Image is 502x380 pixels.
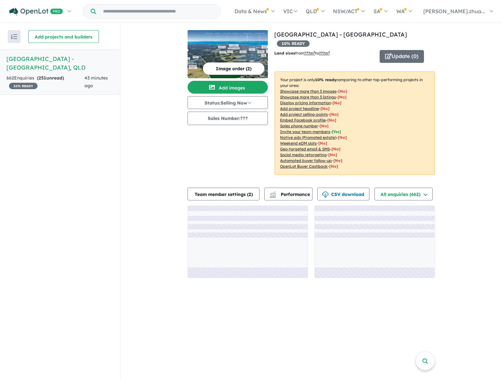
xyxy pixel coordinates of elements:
[6,74,84,90] div: 662 Enquir ies
[333,158,342,163] span: [No]
[11,34,17,39] img: sort.svg
[274,50,375,56] p: from
[318,141,327,146] span: [No]
[249,191,251,197] span: 2
[188,188,260,200] button: Team member settings (2)
[28,30,99,43] button: Add projects and builders
[280,135,336,140] u: Native ads (Promoted estate)
[338,135,347,140] span: [No]
[188,30,268,78] img: PARC Thornlands Estate - Thornlands
[277,40,310,47] span: 10 % READY
[374,188,433,200] button: All enquiries (662)
[274,31,407,38] a: [GEOGRAPHIC_DATA] - [GEOGRAPHIC_DATA]
[6,55,114,72] h5: [GEOGRAPHIC_DATA] - [GEOGRAPHIC_DATA] , QLD
[280,95,336,99] u: Showcase more than 3 listings
[304,51,315,55] u: ??? m
[84,75,108,89] span: 43 minutes ago
[280,141,317,146] u: Weekend eDM slots
[269,193,276,198] img: bar-chart.svg
[274,51,295,55] b: Land sizes
[329,164,338,169] span: [No]
[320,123,329,128] span: [ No ]
[327,118,336,122] span: [ No ]
[280,147,330,151] u: Geo-targeted email & SMS
[270,191,310,197] span: Performance
[275,72,435,175] p: Your project is only comparing to other top-performing projects in your area: - - - - - - - - - -...
[188,81,268,94] button: Add images
[313,50,315,54] sup: 2
[321,106,330,111] span: [ No ]
[319,51,330,55] u: ???m
[188,96,268,109] button: Status:Selling Now
[280,118,326,122] u: Embed Facebook profile
[280,100,331,105] u: Display pricing information
[332,129,341,134] span: [ Yes ]
[280,123,318,128] u: Sales phone number
[9,83,38,89] span: 10 % READY
[280,112,328,117] u: Add project selling-points
[317,188,369,200] button: CSV download
[280,158,332,163] u: Automated buyer follow-up
[322,191,329,198] img: download icon
[203,62,265,75] button: Image order (2)
[264,188,313,200] button: Performance
[270,191,276,195] img: line-chart.svg
[280,152,327,157] u: Social media retargeting
[331,147,340,151] span: [No]
[315,51,330,55] span: to
[328,50,330,54] sup: 2
[37,75,64,81] strong: ( unread)
[39,75,46,81] span: 251
[338,89,347,94] span: [ No ]
[315,77,336,82] b: 10 % ready
[280,129,330,134] u: Invite your team members
[97,4,219,18] input: Try estate name, suburb, builder or developer
[9,8,63,16] img: Openlot PRO Logo White
[380,50,424,63] button: Update (0)
[280,89,337,94] u: Showcase more than 3 images
[280,106,319,111] u: Add project headline
[330,112,339,117] span: [ No ]
[332,100,341,105] span: [ No ]
[328,152,337,157] span: [No]
[338,95,347,99] span: [ No ]
[188,112,268,125] button: Sales Number:???
[280,164,328,169] u: OpenLot Buyer Cashback
[423,8,485,14] span: [PERSON_NAME].zhua...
